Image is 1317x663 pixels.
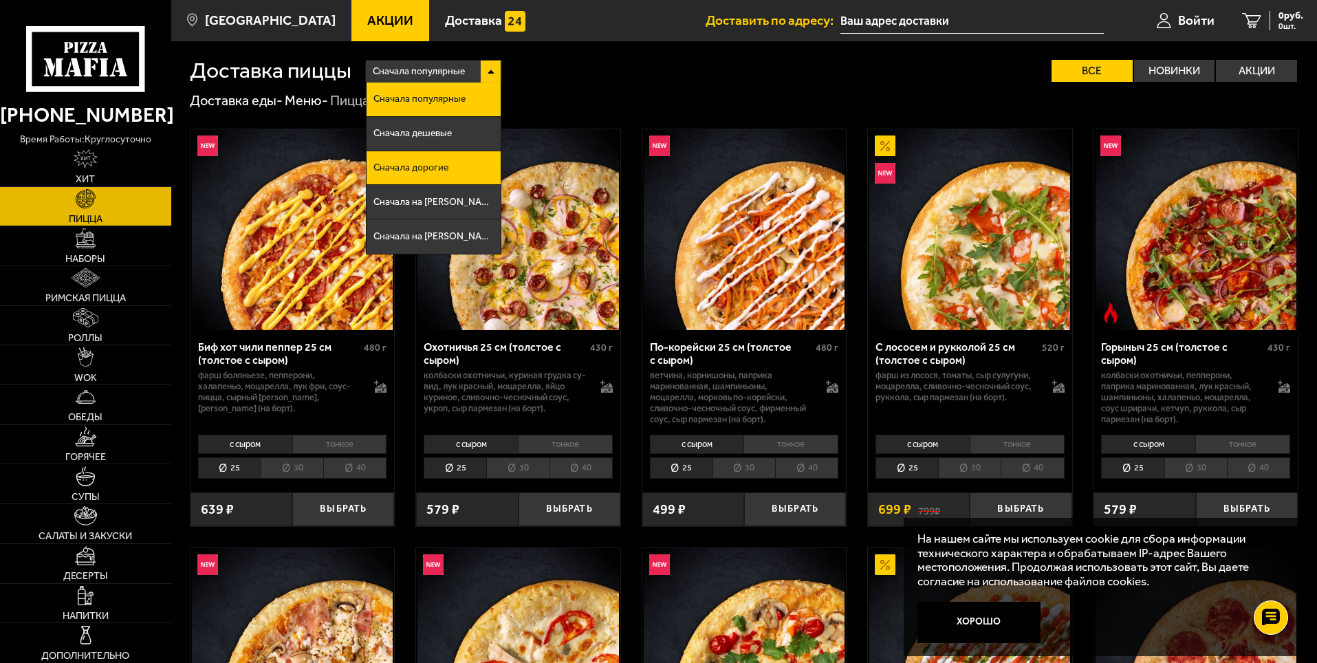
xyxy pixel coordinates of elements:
span: 480 г [816,342,838,354]
a: АкционныйНовинкаС лососем и рукколой 25 см (толстое с сыром) [868,129,1072,330]
li: 25 [650,457,712,479]
li: 25 [198,457,261,479]
a: НовинкаБиф хот чили пеппер 25 см (толстое с сыром) [191,129,395,330]
li: 40 [1001,457,1064,479]
div: Пицца [330,92,369,110]
label: Новинки [1134,60,1215,82]
li: 30 [712,457,775,479]
span: Наборы [65,254,105,263]
span: Сначала популярные [373,94,466,104]
span: Супы [72,492,100,501]
button: Выбрать [744,492,846,526]
span: Сначала популярные [373,58,465,85]
button: Выбрать [1196,492,1298,526]
span: Горячее [65,452,106,461]
span: 579 ₽ [1104,503,1137,517]
label: Акции [1216,60,1297,82]
span: 430 г [1267,342,1290,354]
li: 30 [938,457,1001,479]
li: 40 [549,457,613,479]
span: Сначала на [PERSON_NAME] [373,232,494,241]
li: с сыром [650,435,744,454]
div: С лососем и рукколой 25 см (толстое с сыром) [875,340,1038,367]
li: с сыром [1101,435,1195,454]
span: Салаты и закуски [39,531,132,541]
button: Хорошо [917,602,1041,643]
img: Горыныч 25 см (толстое с сыром) [1096,129,1296,330]
input: Ваш адрес доставки [840,8,1104,34]
span: 430 г [590,342,613,354]
img: Новинка [1100,135,1121,156]
span: 699 ₽ [878,503,911,517]
span: Дополнительно [41,651,129,660]
span: 499 ₽ [653,503,686,517]
li: тонкое [970,435,1065,454]
img: По-корейски 25 см (толстое с сыром) [644,129,845,330]
li: с сыром [875,435,970,454]
a: Доставка еды- [190,92,283,109]
span: Войти [1178,14,1215,27]
li: 40 [323,457,387,479]
span: Роллы [68,333,102,343]
span: 639 ₽ [201,503,234,517]
div: Охотничья 25 см (толстое с сыром) [424,340,587,367]
img: Новинка [423,554,444,575]
p: колбаски охотничьи, куриная грудка су-вид, лук красный, моцарелла, яйцо куриное, сливочно-чесночн... [424,370,587,414]
img: Новинка [649,554,670,575]
li: 25 [875,457,938,479]
li: 40 [775,457,838,479]
a: НовинкаПо-корейски 25 см (толстое с сыром) [642,129,847,330]
span: Обеды [68,412,102,422]
p: ветчина, корнишоны, паприка маринованная, шампиньоны, моцарелла, морковь по-корейски, сливочно-че... [650,370,813,425]
img: Акционный [875,554,895,575]
li: 25 [424,457,486,479]
span: Напитки [63,611,109,620]
span: 480 г [364,342,387,354]
span: [GEOGRAPHIC_DATA] [205,14,336,27]
li: 25 [1101,457,1164,479]
span: Доставка [445,14,502,27]
div: По-корейски 25 см (толстое с сыром) [650,340,813,367]
a: Меню- [285,92,328,109]
button: Выбрать [519,492,620,526]
li: с сыром [198,435,292,454]
span: Хит [76,174,95,184]
span: Сначала дорогие [373,163,448,173]
p: фарш болоньезе, пепперони, халапеньо, моцарелла, лук фри, соус-пицца, сырный [PERSON_NAME], [PERS... [198,370,361,414]
p: На нашем сайте мы используем cookie для сбора информации технического характера и обрабатываем IP... [917,532,1277,589]
p: колбаски Охотничьи, пепперони, паприка маринованная, лук красный, шампиньоны, халапеньо, моцарелл... [1101,370,1264,425]
span: Доставить по адресу: [706,14,840,27]
span: 579 ₽ [426,503,459,517]
img: Акционный [875,135,895,156]
li: 30 [261,457,323,479]
img: Острое блюдо [1100,303,1121,323]
h1: Доставка пиццы [190,60,351,82]
span: 0 руб. [1278,11,1303,21]
li: с сыром [424,435,518,454]
img: Новинка [875,163,895,184]
img: С лососем и рукколой 25 см (толстое с сыром) [869,129,1070,330]
button: Выбрать [292,492,394,526]
button: Выбрать [970,492,1071,526]
a: НовинкаОхотничья 25 см (толстое с сыром) [416,129,620,330]
li: тонкое [743,435,838,454]
img: Новинка [197,135,218,156]
span: 520 г [1042,342,1065,354]
div: Горыныч 25 см (толстое с сыром) [1101,340,1264,367]
span: WOK [74,373,97,382]
label: Все [1052,60,1133,82]
p: фарш из лосося, томаты, сыр сулугуни, моцарелла, сливочно-чесночный соус, руккола, сыр пармезан (... [875,370,1038,403]
img: Новинка [649,135,670,156]
span: Сначала дешевые [373,129,452,138]
img: Биф хот чили пеппер 25 см (толстое с сыром) [192,129,393,330]
img: Новинка [197,554,218,575]
li: тонкое [1195,435,1290,454]
li: тонкое [518,435,613,454]
span: Пицца [69,214,102,224]
span: Сначала на [PERSON_NAME] [373,197,494,207]
img: 15daf4d41897b9f0e9f617042186c801.svg [505,11,525,32]
span: Римская пицца [45,293,126,303]
li: тонкое [292,435,387,454]
span: Десерты [63,571,108,580]
img: Охотничья 25 см (толстое с сыром) [417,129,618,330]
